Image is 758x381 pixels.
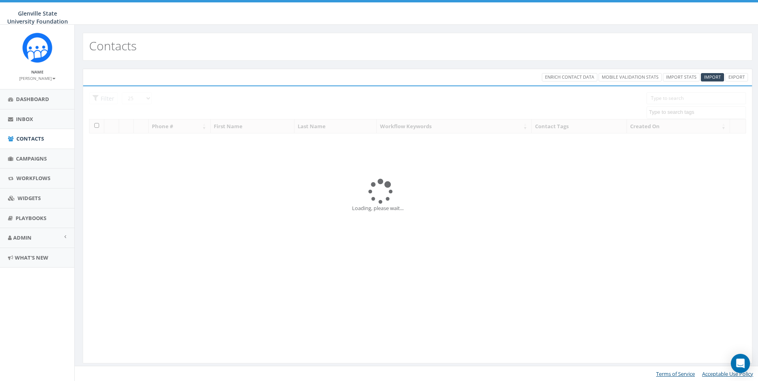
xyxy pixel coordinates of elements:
span: What's New [15,254,48,261]
span: Admin [13,234,32,241]
a: Export [725,73,748,81]
a: Acceptable Use Policy [702,370,753,377]
small: Name [31,69,44,75]
div: Open Intercom Messenger [731,354,750,373]
span: Dashboard [16,95,49,103]
span: Widgets [18,194,41,202]
small: [PERSON_NAME] [19,75,56,81]
img: Rally_Corp_Icon.png [22,33,52,63]
span: Glenville State University Foundation [7,10,68,25]
span: Playbooks [16,214,46,222]
span: Contacts [16,135,44,142]
a: Mobile Validation Stats [599,73,662,81]
a: Import [701,73,724,81]
a: Import Stats [663,73,700,81]
a: [PERSON_NAME] [19,74,56,81]
div: Loading, please wait... [352,204,483,212]
a: Enrich Contact Data [542,73,597,81]
a: Terms of Service [656,370,695,377]
span: Import [704,74,721,80]
span: Workflows [16,175,50,182]
span: Enrich Contact Data [545,74,594,80]
span: Inbox [16,115,33,123]
span: Campaigns [16,155,47,162]
h2: Contacts [89,39,137,52]
span: CSV files only [704,74,721,80]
